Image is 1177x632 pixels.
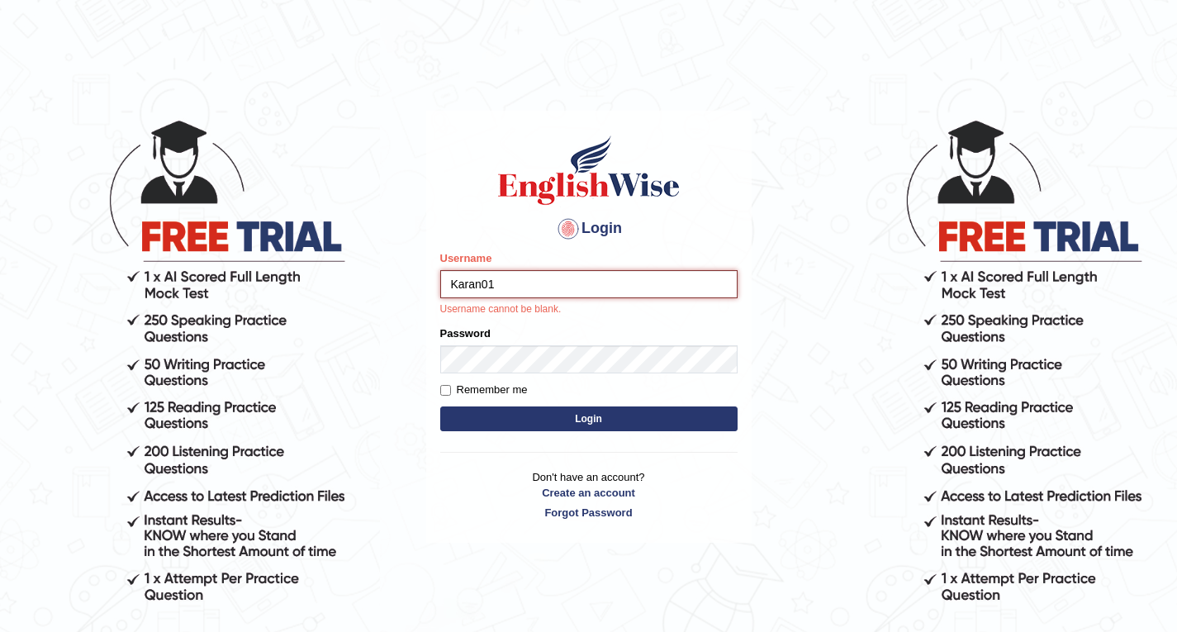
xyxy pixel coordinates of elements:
h4: Login [440,216,738,242]
label: Username [440,250,492,266]
a: Forgot Password [440,505,738,520]
a: Create an account [440,485,738,501]
input: Remember me [440,385,451,396]
label: Password [440,326,491,341]
label: Remember me [440,382,528,398]
button: Login [440,406,738,431]
img: Logo of English Wise sign in for intelligent practice with AI [495,133,683,207]
p: Username cannot be blank. [440,302,738,317]
p: Don't have an account? [440,469,738,520]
